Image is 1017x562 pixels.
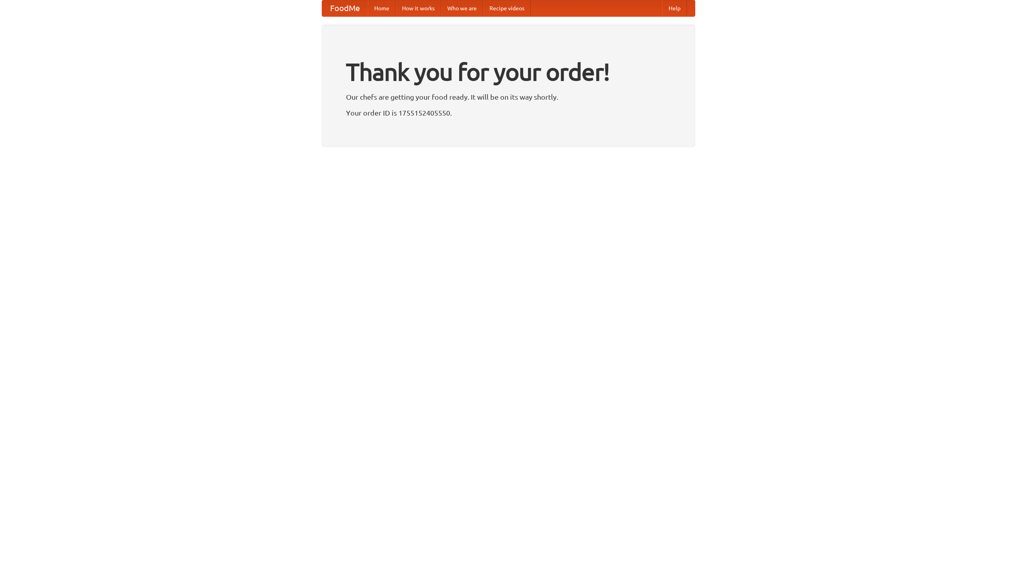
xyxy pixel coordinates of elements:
h1: Thank you for your order! [346,53,671,91]
a: FoodMe [322,0,368,16]
p: Your order ID is 1755152405550. [346,107,671,119]
a: Help [662,0,687,16]
a: Recipe videos [483,0,531,16]
a: Home [368,0,396,16]
a: Who we are [441,0,483,16]
a: How it works [396,0,441,16]
p: Our chefs are getting your food ready. It will be on its way shortly. [346,91,671,103]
